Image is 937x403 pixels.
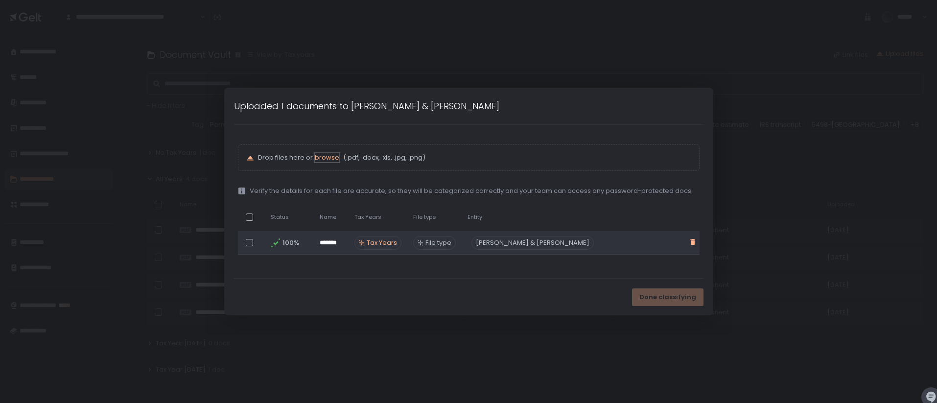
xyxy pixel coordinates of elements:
[271,213,289,221] span: Status
[471,236,594,250] div: [PERSON_NAME] & [PERSON_NAME]
[282,238,298,247] span: 100%
[425,238,451,247] span: File type
[367,238,397,247] span: Tax Years
[234,99,499,113] h1: Uploaded 1 documents to [PERSON_NAME] & [PERSON_NAME]
[341,153,425,162] span: (.pdf, .docx, .xls, .jpg, .png)
[250,187,693,195] span: Verify the details for each file are accurate, so they will be categorized correctly and your tea...
[354,213,381,221] span: Tax Years
[468,213,482,221] span: Entity
[320,213,336,221] span: Name
[315,153,339,162] button: browse
[258,153,691,162] p: Drop files here or
[413,213,436,221] span: File type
